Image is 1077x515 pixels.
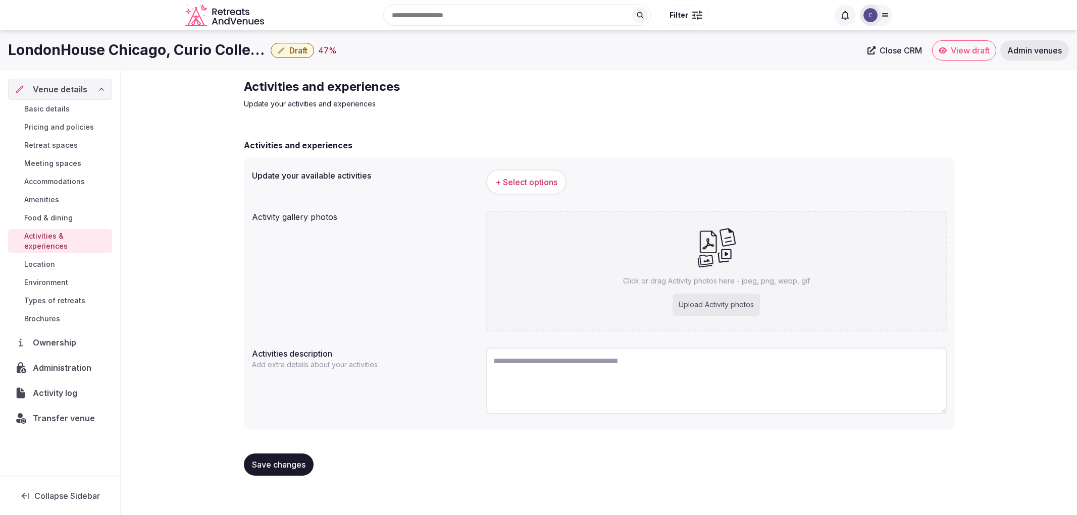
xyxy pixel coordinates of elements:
[932,40,996,61] a: View draft
[244,453,314,476] button: Save changes
[24,259,55,269] span: Location
[8,257,112,271] a: Location
[24,231,108,251] span: Activities & experiences
[33,387,81,399] span: Activity log
[24,158,81,168] span: Meeting spaces
[863,8,878,22] img: Catherine Mesina
[185,4,266,27] a: Visit the homepage
[861,40,928,61] a: Close CRM
[8,138,112,152] a: Retreat spaces
[8,312,112,326] a: Brochures
[252,207,478,223] div: Activity gallery photos
[8,211,112,225] a: Food & dining
[24,213,73,223] span: Food & dining
[24,140,78,150] span: Retreat spaces
[8,193,112,207] a: Amenities
[24,296,85,306] span: Types of retreats
[673,294,760,316] div: Upload Activity photos
[24,195,59,205] span: Amenities
[24,104,70,114] span: Basic details
[33,83,87,95] span: Venue details
[8,408,112,429] button: Transfer venue
[244,99,583,109] p: Update your activities and experiences
[24,177,85,187] span: Accommodations
[8,229,112,253] a: Activities & experiences
[1007,45,1062,55] span: Admin venues
[185,4,266,27] svg: Retreats and Venues company logo
[34,491,100,501] span: Collapse Sidebar
[8,485,112,507] button: Collapse Sidebar
[289,45,307,55] span: Draft
[8,40,267,60] h1: LondonHouse Chicago, Curio Collection by [PERSON_NAME]
[8,102,112,116] a: Basic details
[24,277,68,288] span: Environment
[252,171,478,180] label: Update your available activities
[8,357,112,378] a: Administration
[244,79,583,95] h2: Activities and experiences
[24,122,94,132] span: Pricing and policies
[8,120,112,134] a: Pricing and policies
[8,382,112,404] a: Activity log
[670,10,688,20] span: Filter
[271,43,314,58] button: Draft
[951,45,990,55] span: View draft
[244,139,352,151] h2: Activities and experiences
[318,44,337,56] button: 47%
[495,177,557,188] span: + Select options
[486,169,567,195] button: + Select options
[623,276,810,286] p: Click or drag Activity photos here - jpeg, png, webp, gif
[33,362,95,374] span: Administration
[8,294,112,308] a: Types of retreats
[8,275,112,290] a: Environment
[8,175,112,189] a: Accommodations
[252,350,478,358] label: Activities description
[880,45,922,55] span: Close CRM
[252,360,381,370] p: Add extra details about your activities
[8,156,112,170] a: Meeting spaces
[33,412,95,424] span: Transfer venue
[24,314,60,324] span: Brochures
[252,460,305,470] span: Save changes
[1000,40,1069,61] a: Admin venues
[318,44,337,56] div: 47 %
[33,336,80,349] span: Ownership
[8,332,112,353] a: Ownership
[663,6,709,25] button: Filter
